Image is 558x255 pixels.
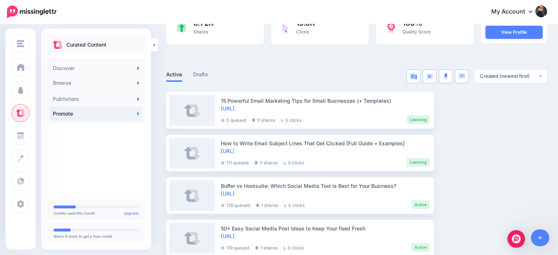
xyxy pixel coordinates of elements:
[284,158,304,167] li: 0 clicks
[443,73,448,80] img: microphone.png
[254,161,258,165] img: share-grey.png
[221,200,250,209] li: 128 queued
[221,190,234,197] a: [URL]
[407,115,430,124] li: Learning
[387,22,395,33] img: prize-red.png
[193,70,208,79] a: Drafts
[255,246,259,250] img: share-grey.png
[281,119,284,122] img: pointer-grey.png
[282,23,289,33] img: pointer-purple.png
[256,200,278,209] li: 1 shares
[221,225,430,232] div: 50+ Easy Social Media Post Ideas to Keep Your Feed Fresh
[221,158,248,167] li: 111 queued
[12,12,18,18] img: logo_orange.svg
[166,70,182,79] a: Active
[426,74,433,79] img: video-blue.png
[19,19,81,25] div: Domain: [DOMAIN_NAME]
[474,70,547,83] button: Created (newest first)
[283,243,304,252] li: 0 clicks
[412,200,430,209] li: Active
[221,161,225,165] img: clock-grey-darker.png
[7,6,56,18] img: Missinglettr
[284,204,287,207] img: pointer-grey.png
[17,40,24,47] img: menu.png
[221,246,225,250] img: clock-grey-darker.png
[28,47,66,52] div: Domain Overview
[221,243,249,252] li: 119 queued
[221,182,430,190] div: Buffer vs Hootsuite: Which Social Media Tool Is Best for Your Business?
[221,148,234,154] a: [URL]
[507,230,525,248] div: Open Intercom Messenger
[50,76,142,90] a: Browse
[255,243,277,252] li: 1 shares
[221,105,234,112] a: [URL]
[284,161,286,165] img: pointer-grey.png
[484,3,547,21] a: My Account
[252,115,275,124] li: 0 shares
[480,73,538,80] div: Created (newest first)
[485,26,543,39] a: View Profile
[283,246,286,250] img: pointer-grey.png
[412,243,430,252] li: Active
[221,119,225,122] img: clock-grey-darker.png
[252,118,255,122] img: share-grey.png
[459,73,465,79] img: chat-square-blue.png
[20,46,26,52] img: tab_domain_overview_orange.svg
[254,158,278,167] li: 0 shares
[296,29,309,34] span: Clicks
[221,204,225,207] img: clock-grey-darker.png
[73,46,79,52] img: tab_keywords_by_traffic_grey.svg
[66,40,106,49] p: Curated Content
[407,158,430,167] li: Learning
[281,115,302,124] li: 0 clicks
[402,29,431,34] span: Quality Score
[21,12,36,18] div: v 4.0.25
[12,19,18,25] img: website_grey.svg
[50,61,142,76] a: Discover
[221,97,430,105] div: 15 Powerful Email Marketing Tips for Small Businesses (+ Templates)
[50,106,142,121] a: Promote
[193,29,208,34] span: Shares
[256,203,259,207] img: share-grey.png
[50,92,142,106] a: Publishers
[410,73,417,79] img: article-blue.png
[177,23,186,33] img: share-green.png
[284,200,304,209] li: 0 clicks
[81,47,124,52] div: Keywords by Traffic
[53,41,63,49] img: curate.png
[221,233,234,239] a: [URL]
[221,139,430,147] div: How to Write Email Subject Lines That Get Clicked [Full Guide + Examples]
[221,115,246,124] li: 0 queued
